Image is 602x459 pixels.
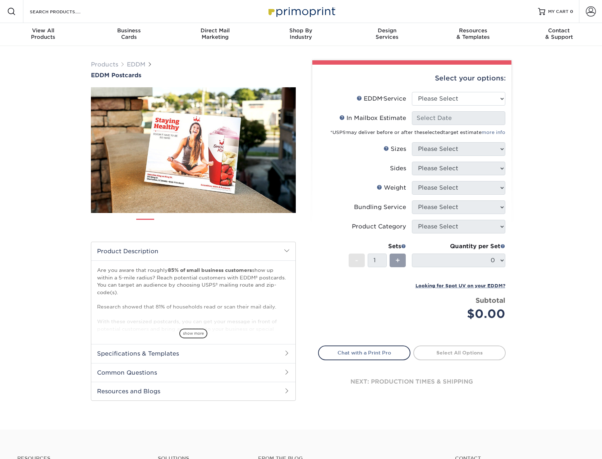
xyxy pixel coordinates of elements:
div: Product Category [352,222,406,231]
sup: ® [346,131,346,133]
span: Resources [430,27,516,34]
div: Weight [377,184,406,192]
strong: 85% of small business customers [168,267,252,273]
div: Sizes [383,145,406,153]
small: Looking for Spot UV on your EDDM? [415,283,505,288]
div: next: production times & shipping [318,360,506,403]
a: Shop ByIndustry [258,23,344,46]
img: EDDM Postcards 01 [91,79,296,221]
div: Sets [349,242,406,251]
div: Cards [86,27,172,40]
img: EDDM 04 [208,216,226,234]
span: + [395,255,400,266]
a: Products [91,61,118,68]
span: - [355,255,358,266]
h2: Resources and Blogs [91,382,295,400]
a: more info [482,130,505,135]
span: Shop By [258,27,344,34]
strong: Subtotal [475,296,505,304]
span: Business [86,27,172,34]
img: EDDM 01 [136,216,154,234]
h2: Product Description [91,242,295,260]
div: Bundling Service [354,203,406,212]
div: Sides [390,164,406,173]
span: Direct Mail [172,27,258,34]
img: Primoprint [265,4,337,19]
div: Quantity per Set [412,242,505,251]
small: *USPS may deliver before or after the target estimate [330,130,505,135]
p: Are you aware that roughly show up within a 5-mile radius? Reach potential customers with EDDM® p... [97,266,290,398]
input: SEARCH PRODUCTS..... [29,7,99,16]
a: Looking for Spot UV on your EDDM? [415,282,505,289]
div: Marketing [172,27,258,40]
img: EDDM 03 [184,216,202,234]
div: Industry [258,27,344,40]
div: & Support [516,27,602,40]
div: Select your options: [318,65,506,92]
img: EDDM 02 [160,216,178,234]
a: EDDM Postcards [91,72,296,79]
div: In Mailbox Estimate [339,114,406,122]
div: Services [344,27,430,40]
h2: Specifications & Templates [91,344,295,363]
div: & Templates [430,27,516,40]
a: BusinessCards [86,23,172,46]
h2: Common Questions [91,363,295,382]
span: Contact [516,27,602,34]
a: EDDM [127,61,146,68]
span: MY CART [548,9,569,15]
sup: ® [382,97,383,100]
a: Select All Options [413,346,506,360]
a: DesignServices [344,23,430,46]
img: EDDM 05 [233,216,251,234]
a: Direct MailMarketing [172,23,258,46]
input: Select Date [412,111,505,125]
div: EDDM Service [357,94,406,103]
span: Design [344,27,430,34]
a: Resources& Templates [430,23,516,46]
span: 0 [570,9,573,14]
div: $0.00 [417,305,505,323]
a: Contact& Support [516,23,602,46]
span: selected [422,130,443,135]
a: Chat with a Print Pro [318,346,410,360]
span: EDDM Postcards [91,72,141,79]
span: show more [179,329,207,338]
